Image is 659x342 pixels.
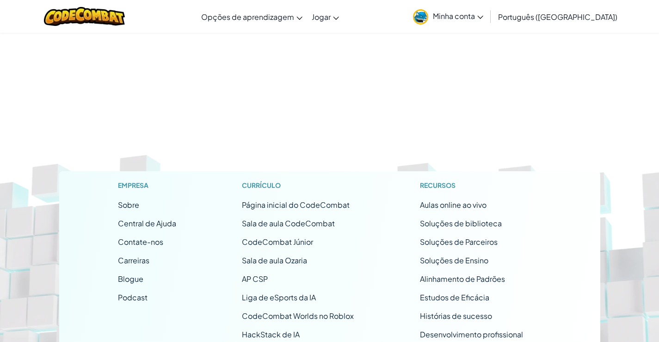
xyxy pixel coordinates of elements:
[420,237,498,247] a: Soluções de Parceiros
[408,2,488,31] a: Minha conta
[242,237,313,247] a: CodeCombat Júnior
[420,274,505,284] a: Alinhamento de Padrões
[493,4,622,29] a: Português ([GEOGRAPHIC_DATA])
[413,9,428,25] img: avatar
[242,330,300,339] a: HackStack de IA
[420,330,523,339] a: Desenvolvimento profissional
[420,255,488,265] a: Soluções de Ensino
[420,311,492,321] a: Histórias de sucesso
[118,237,163,247] font: Contate-nos
[201,12,294,22] font: Opções de aprendizagem
[420,181,456,189] font: Recursos
[118,274,143,284] a: Blogue
[242,274,268,284] a: AP CSP
[242,311,354,321] a: CodeCombat Worlds no Roblox
[420,200,487,210] a: Aulas online ao vivo
[197,4,307,29] a: Opções de aprendizagem
[242,292,316,302] a: Liga de eSports da IA
[433,11,475,21] font: Minha conta
[242,255,307,265] a: Sala de aula Ozaria
[44,7,125,26] img: Logotipo do CodeCombat
[118,181,148,189] font: Empresa
[242,200,350,210] font: Página inicial do CodeCombat
[307,4,344,29] a: Jogar
[498,12,617,22] font: Português ([GEOGRAPHIC_DATA])
[118,218,176,228] a: Central de Ajuda
[118,292,148,302] a: Podcast
[420,292,489,302] a: Estudos de Eficácia
[242,181,281,189] font: Currículo
[312,12,331,22] font: Jogar
[118,200,139,210] a: Sobre
[118,255,149,265] a: Carreiras
[242,218,335,228] a: Sala de aula CodeCombat
[420,218,502,228] a: Soluções de biblioteca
